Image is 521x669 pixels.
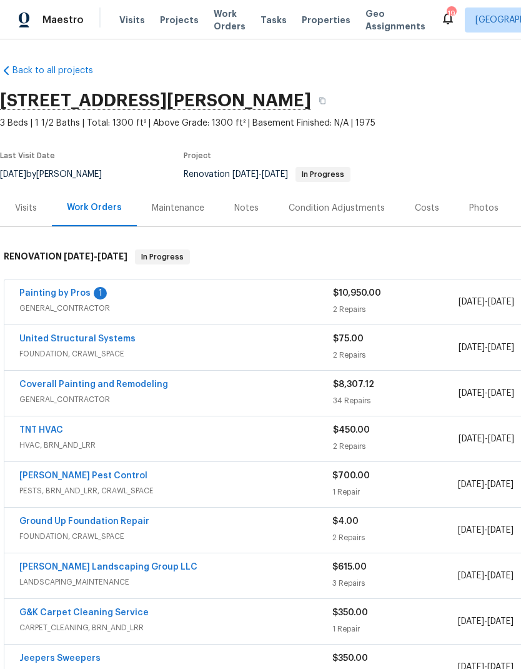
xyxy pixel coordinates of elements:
span: [DATE] [458,571,484,580]
span: $10,950.00 [333,289,381,298]
div: Visits [15,202,37,214]
span: $8,307.12 [333,380,374,389]
span: CARPET_CLEANING, BRN_AND_LRR [19,621,332,634]
span: PESTS, BRN_AND_LRR, CRAWL_SPACE [19,485,332,497]
a: Painting by Pros [19,289,91,298]
span: [DATE] [458,526,484,535]
a: [PERSON_NAME] Landscaping Group LLC [19,563,197,571]
span: [DATE] [459,435,485,443]
span: [DATE] [488,389,514,398]
span: HVAC, BRN_AND_LRR [19,439,333,451]
a: G&K Carpet Cleaning Service [19,608,149,617]
a: United Structural Systems [19,334,136,343]
span: [DATE] [487,480,514,489]
span: [DATE] [459,389,485,398]
span: $615.00 [332,563,367,571]
span: [DATE] [488,298,514,306]
div: 2 Repairs [333,349,459,361]
div: Condition Adjustments [289,202,385,214]
span: - [459,296,514,308]
a: TNT HVAC [19,426,63,435]
div: 1 Repair [332,623,457,635]
span: Project [184,152,211,159]
div: 2 Repairs [333,440,459,453]
div: Maintenance [152,202,204,214]
span: [DATE] [488,435,514,443]
div: 19 [447,8,455,20]
a: Ground Up Foundation Repair [19,517,149,526]
span: [DATE] [487,617,514,626]
div: 1 [94,287,107,299]
h6: RENOVATION [4,249,127,264]
span: [DATE] [458,617,484,626]
span: - [458,615,514,628]
span: [DATE] [232,170,259,179]
span: [DATE] [487,571,514,580]
span: Properties [302,14,350,26]
button: Copy Address [311,89,334,112]
span: - [232,170,288,179]
div: Photos [469,202,499,214]
span: Tasks [260,16,287,24]
div: 3 Repairs [332,577,457,590]
span: Visits [119,14,145,26]
div: 34 Repairs [333,395,459,407]
span: $350.00 [332,654,368,663]
span: [DATE] [64,252,94,261]
span: GENERAL_CONTRACTOR [19,302,333,314]
span: $700.00 [332,471,370,480]
a: [PERSON_NAME] Pest Control [19,471,147,480]
span: Work Orders [214,8,246,33]
span: [DATE] [262,170,288,179]
span: - [64,252,127,261]
div: 2 Repairs [333,303,459,316]
div: 2 Repairs [332,531,457,544]
span: Renovation [184,170,350,179]
span: Geo Assignments [365,8,425,33]
span: [DATE] [487,526,514,535]
div: Costs [415,202,439,214]
span: $350.00 [332,608,368,617]
span: $4.00 [332,517,359,526]
a: Jeepers Sweepers [19,654,101,663]
span: $75.00 [333,334,364,343]
span: [DATE] [97,252,127,261]
span: FOUNDATION, CRAWL_SPACE [19,530,332,543]
span: - [459,433,514,445]
a: Coverall Painting and Remodeling [19,380,168,389]
span: In Progress [297,171,349,178]
span: - [459,341,514,354]
span: - [458,478,514,491]
span: - [459,387,514,400]
span: FOUNDATION, CRAWL_SPACE [19,348,333,360]
span: Maestro [42,14,84,26]
span: [DATE] [459,298,485,306]
div: Notes [234,202,259,214]
span: [DATE] [458,480,484,489]
span: LANDSCAPING_MAINTENANCE [19,576,332,588]
span: Projects [160,14,199,26]
span: - [458,570,514,582]
span: In Progress [136,251,189,263]
div: 1 Repair [332,486,457,498]
span: - [458,524,514,536]
span: $450.00 [333,426,370,435]
span: GENERAL_CONTRACTOR [19,393,333,406]
div: Work Orders [67,201,122,214]
span: [DATE] [488,343,514,352]
span: [DATE] [459,343,485,352]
